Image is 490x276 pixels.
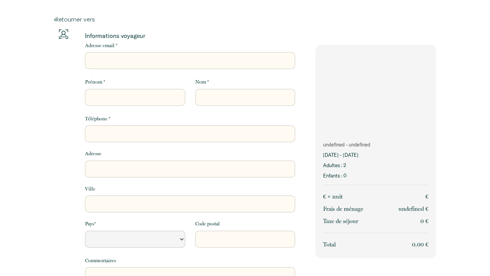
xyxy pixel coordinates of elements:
img: guests-info [59,30,68,39]
label: Prénom * [85,78,105,86]
label: Commentaires [85,257,116,264]
a: Retourner vers [54,15,436,24]
p: Enfants : 0 [323,172,428,179]
p: undefined € [399,204,428,214]
p: Adultes : 2 [323,162,428,169]
select: Default select example [85,231,185,248]
label: Adresse email * [85,42,118,49]
label: Téléphone * [85,115,111,123]
p: Informations voyageur [85,32,295,39]
p: € × nuit [323,192,343,201]
label: Code postal [195,220,220,228]
p: Frais de ménage [323,204,363,214]
label: Pays [85,220,96,228]
p: € [425,192,428,201]
span: Total [323,241,336,248]
p: undefined - undefined [323,141,428,148]
label: Nom * [195,78,209,86]
label: Adresse [85,150,101,158]
p: Taxe de séjour [323,217,358,226]
span: 0.00 € [412,241,428,248]
p: 0 € [420,217,428,226]
p: [DATE] - [DATE] [323,151,428,159]
label: Ville [85,185,95,193]
img: rental-image [315,45,436,135]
